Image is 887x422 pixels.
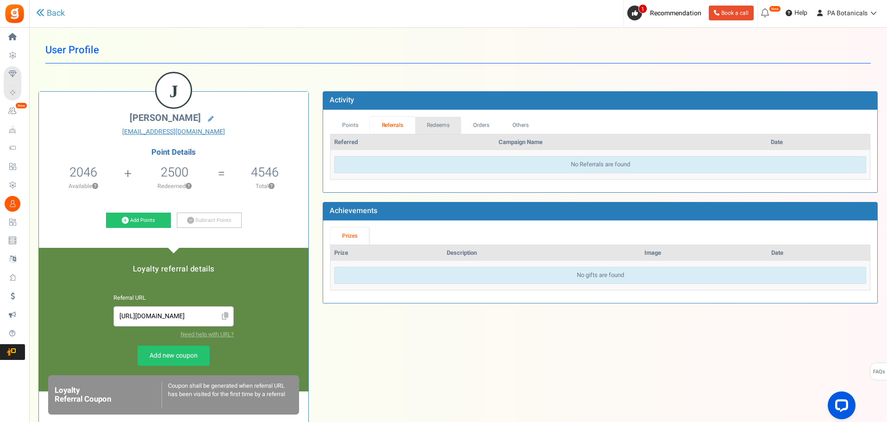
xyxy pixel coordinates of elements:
button: ? [186,183,192,189]
span: Click to Copy [218,309,232,325]
span: FAQs [873,363,885,381]
p: Total [226,182,304,190]
b: Activity [330,94,354,106]
a: Referrals [370,117,415,134]
a: New [4,103,25,119]
span: [PERSON_NAME] [130,111,201,125]
a: Redeems [415,117,462,134]
button: ? [269,183,275,189]
a: 1 Recommendation [627,6,705,20]
div: No gifts are found [334,267,866,284]
figcaption: J [156,73,191,109]
a: [EMAIL_ADDRESS][DOMAIN_NAME] [46,127,301,137]
a: Others [501,117,541,134]
b: Achievements [330,205,377,216]
h5: 2500 [161,165,188,179]
a: Subtract Points [177,213,242,228]
h5: Loyalty referral details [48,265,299,273]
em: New [15,102,27,109]
a: Add new coupon [137,346,210,366]
button: ? [92,183,98,189]
th: Referred [331,134,495,151]
a: Add Points [106,213,171,228]
a: Help [782,6,811,20]
a: Orders [461,117,501,134]
h4: Point Details [39,148,308,157]
div: Coupon shall be generated when referral URL has been visited for the first time by a referral [162,382,293,408]
th: Date [768,245,870,261]
p: Available [44,182,123,190]
h6: Referral URL [113,295,234,302]
h1: User Profile [45,37,871,63]
span: PA Botanicals [827,8,868,18]
a: Book a call [709,6,754,20]
h5: 4546 [251,165,279,179]
span: Help [792,8,807,18]
a: Points [330,117,370,134]
a: Prizes [330,227,369,245]
span: 2046 [69,163,97,182]
span: Recommendation [650,8,701,18]
span: 1 [638,4,647,13]
th: Date [767,134,870,151]
h6: Loyalty Referral Coupon [55,386,162,403]
p: Redeemed [132,182,217,190]
em: New [769,6,781,12]
th: Description [443,245,641,261]
th: Prize [331,245,443,261]
a: Need help with URL? [181,330,234,339]
th: Campaign Name [495,134,767,151]
img: Gratisfaction [4,3,25,24]
th: Image [641,245,768,261]
div: No Referrals are found [334,156,866,173]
